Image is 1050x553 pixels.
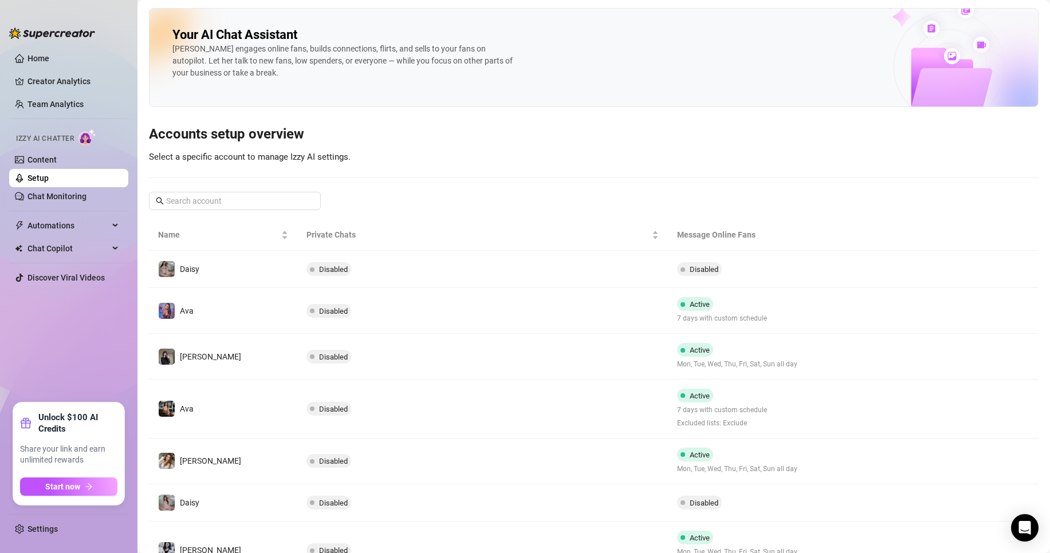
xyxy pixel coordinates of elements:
[180,306,194,315] span: Ava
[159,261,175,277] img: Daisy
[159,349,175,365] img: Anna
[690,265,718,274] span: Disabled
[20,417,32,429] span: gift
[27,273,105,282] a: Discover Viral Videos
[27,239,109,258] span: Chat Copilot
[149,152,351,162] span: Select a specific account to manage Izzy AI settings.
[27,54,49,63] a: Home
[690,392,710,400] span: Active
[27,155,57,164] a: Content
[172,27,297,43] h2: Your AI Chat Assistant
[20,477,117,496] button: Start nowarrow-right
[677,405,767,416] span: 7 days with custom schedule
[677,313,767,324] span: 7 days with custom schedule
[668,219,915,251] th: Message Online Fans
[690,499,718,507] span: Disabled
[27,216,109,235] span: Automations
[690,346,710,354] span: Active
[319,265,348,274] span: Disabled
[1011,514,1039,542] div: Open Intercom Messenger
[27,100,84,109] a: Team Analytics
[156,197,164,205] span: search
[677,418,767,429] span: Excluded lists: Exclude
[297,219,668,251] th: Private Chats
[27,524,58,534] a: Settings
[20,444,117,466] span: Share your link and earn unlimited rewards
[149,125,1039,144] h3: Accounts setup overview
[690,300,710,309] span: Active
[45,482,80,491] span: Start now
[16,133,74,144] span: Izzy AI Chatter
[27,173,49,183] a: Setup
[172,43,516,79] div: [PERSON_NAME] engages online fans, builds connections, flirts, and sells to your fans on autopilo...
[180,352,241,361] span: [PERSON_NAME]
[9,27,95,39] img: logo-BBDzfeDw.svg
[159,401,175,417] img: Ava
[149,219,297,251] th: Name
[319,405,348,413] span: Disabled
[180,404,194,413] span: Ava
[319,353,348,361] span: Disabled
[38,412,117,434] strong: Unlock $100 AI Credits
[15,244,22,252] img: Chat Copilot
[677,464,797,475] span: Mon, Tue, Wed, Thu, Fri, Sat, Sun all day
[180,264,199,274] span: Daisy
[166,195,305,207] input: Search account
[159,453,175,469] img: Paige
[159,303,175,319] img: Ava
[319,457,348,465] span: Disabled
[27,192,86,201] a: Chat Monitoring
[27,72,119,90] a: Creator Analytics
[306,228,650,241] span: Private Chats
[78,129,96,145] img: AI Chatter
[677,359,797,370] span: Mon, Tue, Wed, Thu, Fri, Sat, Sun all day
[690,451,710,459] span: Active
[180,498,199,507] span: Daisy
[85,483,93,491] span: arrow-right
[158,228,279,241] span: Name
[319,307,348,315] span: Disabled
[15,221,24,230] span: thunderbolt
[159,495,175,511] img: Daisy
[319,499,348,507] span: Disabled
[690,534,710,542] span: Active
[180,456,241,465] span: [PERSON_NAME]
